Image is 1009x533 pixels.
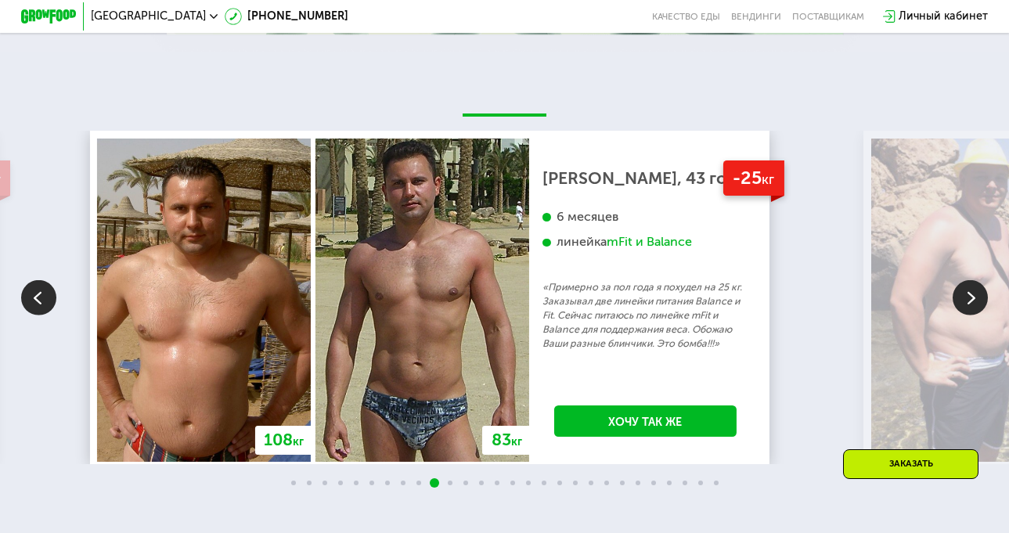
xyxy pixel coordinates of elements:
[21,280,56,315] img: Slide left
[652,11,720,22] a: Качество еды
[91,11,206,22] span: [GEOGRAPHIC_DATA]
[762,171,774,187] span: кг
[843,449,978,479] div: Заказать
[542,172,748,186] div: [PERSON_NAME], 43 года
[953,280,988,315] img: Slide right
[792,11,864,22] div: поставщикам
[731,11,781,22] a: Вендинги
[607,234,692,250] div: mFit и Balance
[255,426,313,456] div: 108
[293,435,304,448] span: кг
[723,160,784,196] div: -25
[511,435,522,448] span: кг
[225,8,348,24] a: [PHONE_NUMBER]
[542,234,748,250] div: линейка
[482,426,531,456] div: 83
[542,209,748,225] div: 6 месяцев
[542,280,748,351] p: «Примерно за пол года я похудел на 25 кг. Заказывал две линейки питания Balance и Fit. Сейчас пит...
[899,8,988,24] div: Личный кабинет
[554,405,737,437] a: Хочу так же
